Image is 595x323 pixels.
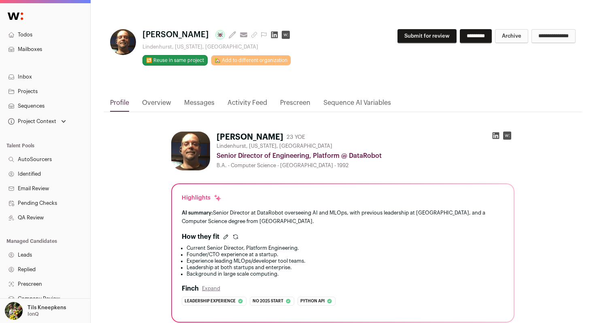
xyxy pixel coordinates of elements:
[202,285,220,292] button: Expand
[3,8,28,24] img: Wellfound
[253,297,283,305] span: No 2025 start
[28,304,66,311] p: Tils Kneepkens
[187,271,504,277] li: Background in large scale computing.
[182,232,219,242] h2: How they fit
[323,98,391,112] a: Sequence AI Variables
[227,98,267,112] a: Activity Feed
[142,29,209,40] span: [PERSON_NAME]
[110,98,129,112] a: Profile
[187,258,504,264] li: Experience leading MLOps/developer tool teams.
[110,29,136,55] img: 84415d1c6adcdf7969ba63f7483f0a96cd287baf2b25ee4aa1b276c4b598a49d.jpg
[6,116,68,127] button: Open dropdown
[495,29,528,43] button: Archive
[184,98,215,112] a: Messages
[397,29,457,43] button: Submit for review
[182,210,213,215] span: AI summary:
[300,297,325,305] span: Python api
[5,302,23,320] img: 6689865-medium_jpg
[211,55,291,66] a: 🏡 Add to different organization
[187,264,504,271] li: Leadership at both startups and enterprise.
[280,98,310,112] a: Prescreen
[187,245,504,251] li: Current Senior Director, Platform Engineering.
[287,133,305,141] div: 23 YOE
[185,297,236,305] span: Leadership experience
[171,132,210,170] img: 84415d1c6adcdf7969ba63f7483f0a96cd287baf2b25ee4aa1b276c4b598a49d.jpg
[182,284,199,293] h2: Finch
[217,132,283,143] h1: [PERSON_NAME]
[142,98,171,112] a: Overview
[6,118,56,125] div: Project Context
[3,302,68,320] button: Open dropdown
[182,194,222,202] div: Highlights
[217,143,332,149] span: Lindenhurst, [US_STATE], [GEOGRAPHIC_DATA]
[217,151,514,161] div: Senior Director of Engineering, Platform @ DataRobot
[142,44,293,50] div: Lindenhurst, [US_STATE], [GEOGRAPHIC_DATA]
[142,55,208,66] button: 🔂 Reuse in same project
[182,208,504,225] div: Senior Director at DataRobot overseeing AI and MLOps, with previous leadership at [GEOGRAPHIC_DAT...
[28,311,39,317] p: IonQ
[187,251,504,258] li: Founder/CTO experience at a startup.
[217,162,514,169] div: B.A. - Computer Science - [GEOGRAPHIC_DATA] - 1992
